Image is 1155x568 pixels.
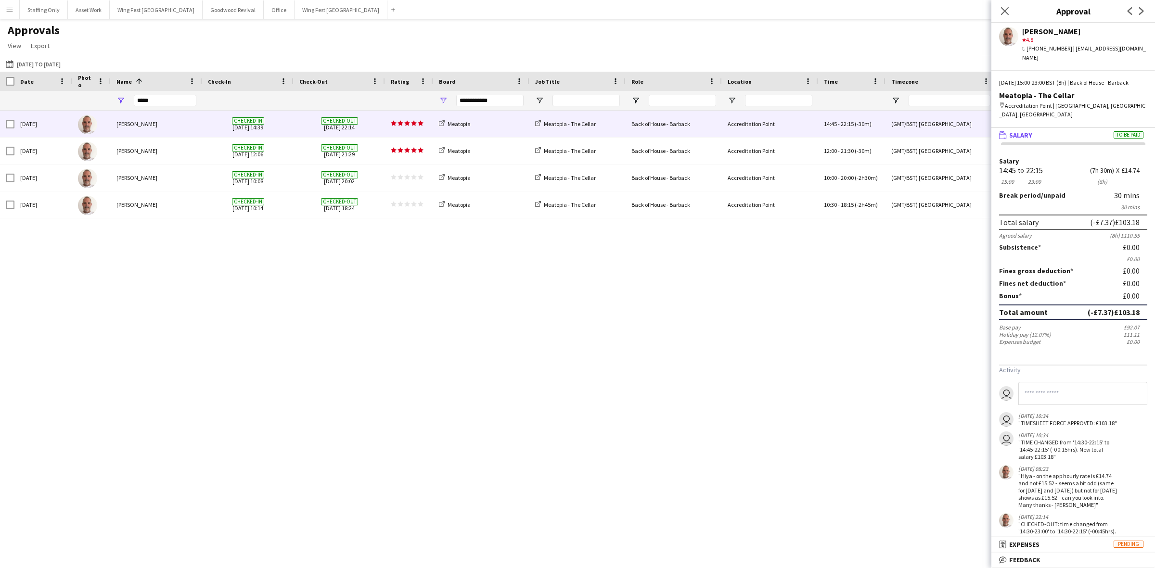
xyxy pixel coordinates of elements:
[631,96,640,105] button: Open Filter Menu
[999,513,1014,528] app-user-avatar: David Burch
[1121,167,1147,174] div: £14.74
[728,96,736,105] button: Open Filter Menu
[110,0,203,19] button: Wing Fest [GEOGRAPHIC_DATA]
[728,78,752,85] span: Location
[885,191,996,218] div: (GMT/BST) [GEOGRAPHIC_DATA]
[264,0,295,19] button: Office
[78,196,97,215] img: David Burch
[78,142,97,161] img: David Burch
[1009,131,1032,139] span: Salary
[552,95,620,106] input: Job Title Filter Input
[208,111,288,137] span: [DATE] 14:39
[626,138,722,164] div: Back of House - Barback
[208,191,288,218] span: [DATE] 10:14
[1018,167,1024,174] div: to
[544,120,596,127] span: Meatopia - The Cellar
[1022,44,1147,62] div: t. [PHONE_NUMBER] | [EMAIL_ADDRESS][DOMAIN_NAME]
[1114,191,1147,200] div: 30 mins
[14,111,72,137] div: [DATE]
[841,147,854,154] span: 21:30
[208,138,288,164] span: [DATE] 12:06
[535,174,596,181] a: Meatopia - The Cellar
[535,147,596,154] a: Meatopia - The Cellar
[885,164,996,191] div: (GMT/BST) [GEOGRAPHIC_DATA]
[1110,232,1147,239] div: (8h) £110.55
[824,120,837,127] span: 14:45
[1124,331,1147,338] div: £11.11
[68,0,110,19] button: Asset Work
[999,178,1016,185] div: 15:00
[4,39,25,52] a: View
[299,111,379,137] span: [DATE] 22:14
[999,191,1041,200] span: Break period
[1018,439,1117,460] div: "TIME CHANGED from '14:30-22:15' to '14:45-22:15' (-00:15hrs). New total salary £103.18"
[111,138,202,164] div: [PERSON_NAME]
[111,111,202,137] div: [PERSON_NAME]
[116,96,125,105] button: Open Filter Menu
[1127,338,1147,345] div: £0.00
[999,243,1041,252] label: Subsistence
[448,120,471,127] span: Meatopia
[841,201,854,208] span: 18:15
[31,41,50,50] span: Export
[999,291,1022,300] label: Bonus
[841,174,854,181] span: 20:00
[626,191,722,218] div: Back of House - Barback
[722,111,818,137] div: Accreditation Point
[838,147,840,154] span: -
[439,78,456,85] span: Board
[299,78,328,85] span: Check-Out
[649,95,716,106] input: Role Filter Input
[991,537,1155,552] mat-expansion-panel-header: ExpensesPending
[999,232,1032,239] div: Agreed salary
[999,431,1014,446] app-user-avatar: Gorilla Staffing
[1022,27,1147,36] div: [PERSON_NAME]
[208,78,231,85] span: Check-In
[544,174,596,181] span: Meatopia - The Cellar
[999,203,1147,211] div: 30 mins
[78,74,93,88] span: Photo
[299,191,379,218] span: [DATE] 18:24
[1018,520,1117,542] div: "CHECKED-OUT: time changed from '14:30-23:00' to '14:30-22:15' (-00:45hrs). New total salary £106...
[722,164,818,191] div: Accreditation Point
[824,147,837,154] span: 12:00
[1018,412,1117,419] div: [DATE] 10:34
[999,412,1014,427] app-user-avatar: Gorilla Staffing
[544,147,596,154] span: Meatopia - The Cellar
[999,331,1051,338] div: Holiday pay (12.07%)
[448,201,471,208] span: Meatopia
[1018,419,1117,427] div: "TIMESHEET FORCE APPROVED: £103.18"
[631,78,643,85] span: Role
[321,144,358,151] span: Checked-out
[232,144,264,151] span: Checked-in
[20,0,68,19] button: Staffing Only
[1026,167,1043,174] div: 22:15
[999,217,1039,227] div: Total salary
[722,138,818,164] div: Accreditation Point
[824,78,838,85] span: Time
[111,164,202,191] div: [PERSON_NAME]
[1123,243,1147,252] div: £0.00
[824,174,837,181] span: 10:00
[321,171,358,178] span: Checked-out
[299,164,379,191] span: [DATE] 20:02
[626,164,722,191] div: Back of House - Barback
[999,191,1065,200] label: /unpaid
[999,279,1066,288] label: Fines net deduction
[448,174,471,181] span: Meatopia
[891,96,900,105] button: Open Filter Menu
[999,78,1147,87] div: [DATE] 15:00-23:00 BST (8h) | Back of House - Barback
[321,198,358,205] span: Checked-out
[295,0,387,19] button: Wing Fest [GEOGRAPHIC_DATA]
[20,78,34,85] span: Date
[232,198,264,205] span: Checked-in
[1022,36,1147,44] div: 4.8
[999,465,1014,480] app-user-avatar: David Burch
[78,169,97,188] img: David Burch
[535,120,596,127] a: Meatopia - The Cellar
[78,115,97,134] img: David Burch
[885,111,996,137] div: (GMT/BST) [GEOGRAPHIC_DATA]
[1018,472,1117,508] div: "Hiya - on the app hourly rate is £14.74 and not £15.52 - seems a bit odd (same for [DATE] and [D...
[14,138,72,164] div: [DATE]
[111,191,202,218] div: [PERSON_NAME]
